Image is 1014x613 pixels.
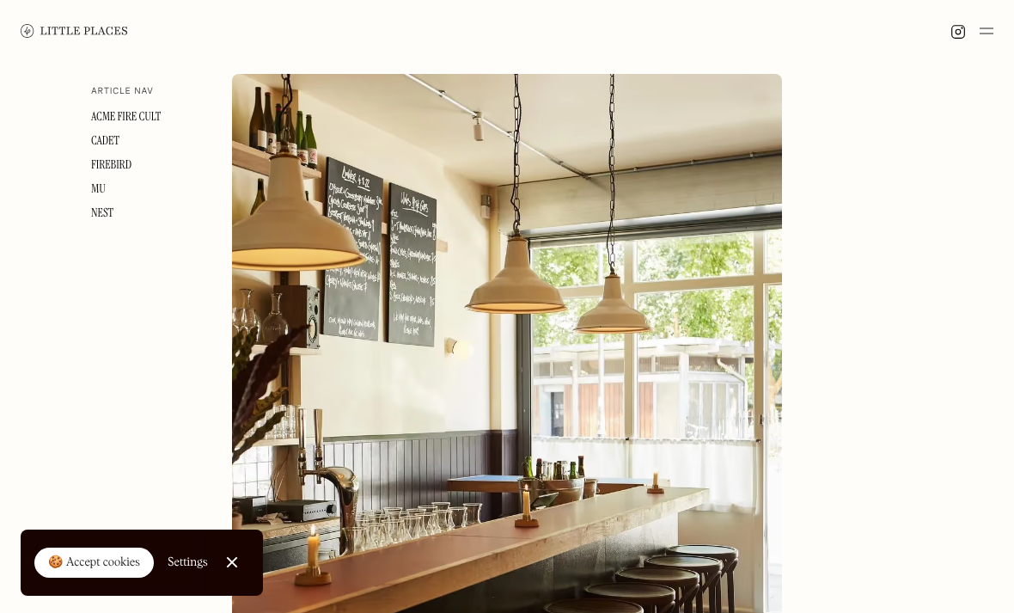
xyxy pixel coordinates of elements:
[215,545,249,579] a: Close Cookie Popup
[91,86,154,98] div: Article nav
[48,555,140,572] div: 🍪 Accept cookies
[91,181,106,197] a: mu
[91,133,119,149] a: Cadet
[168,556,208,568] div: Settings
[91,157,131,173] a: Firebird
[34,548,154,579] a: 🍪 Accept cookies
[91,109,161,125] a: Acme Fire Cult
[168,543,208,582] a: Settings
[231,562,232,563] div: Close Cookie Popup
[91,205,113,221] a: Nest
